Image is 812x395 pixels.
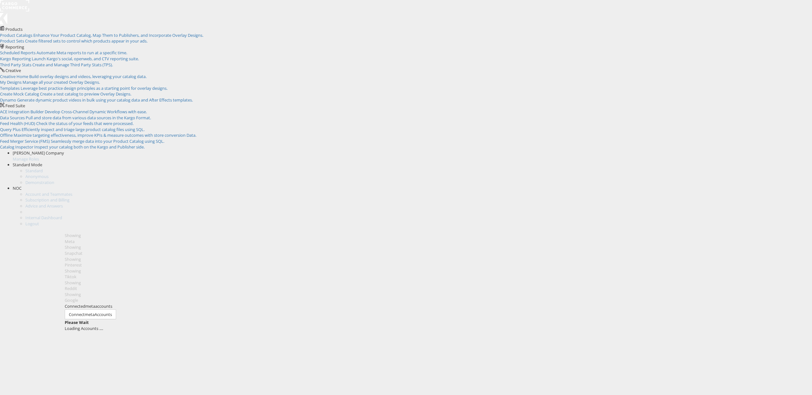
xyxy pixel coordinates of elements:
[32,56,139,62] span: Launch Kargo's social, openweb, and CTV reporting suite.
[25,168,43,174] a: Standard
[17,97,193,103] span: Generate dynamic product videos in bulk using your catalog data and After Effects templates.
[13,156,39,162] a: Manage Roles
[65,280,808,286] div: Showing
[34,144,145,150] span: Inspect your catalog both on the Kargo and Publisher side.
[65,274,808,280] div: Tiktok
[25,191,72,197] a: Account and Teammates
[5,103,25,109] span: Feed Suite
[13,162,42,168] span: Standard Mode
[85,312,95,317] span: meta
[36,50,127,56] span: Automate Meta reports to run at a specific time.
[51,138,164,144] span: Seamlessly merge data into your Product Catalog using SQL.
[25,203,63,209] a: Advice and Answers
[22,127,145,132] span: Efficiently inspect and triage large product catalog files using SQL.
[14,132,196,138] span: Maximize targeting effectiveness, improve KPIs & measure outcomes with store conversion Data.
[65,303,808,309] div: Connected accounts
[5,26,23,32] span: Products
[65,286,808,292] div: Reddit
[33,32,203,38] span: Enhance Your Product Catalog, Map Them to Publishers, and Incorporate Overlay Designs.
[40,91,131,97] span: Create a test catalog to preview Overlay Designs.
[29,74,147,79] span: Build overlay designs and videos, leveraging your catalog data.
[65,262,808,268] div: Pinterest
[65,309,116,320] button: ConnectmetaAccounts
[25,180,54,185] a: Demonstration
[65,268,808,274] div: Showing
[32,62,113,68] span: Create and Manage Third Party Stats (TPS).
[36,121,134,126] span: Check the status of your feeds that were processed.
[65,326,808,332] div: Loading Accounts ....
[23,79,100,85] span: Manage all your created Overlay Designs.
[65,250,808,256] div: Snapchat
[13,185,22,191] span: NOC
[65,292,808,298] div: Showing
[65,256,808,262] div: Showing
[65,244,808,250] div: Showing
[65,239,808,245] div: Meta
[45,109,147,115] span: Develop Cross-Channel Dynamic Workflows with ease.
[25,215,62,221] a: Internal Dashboard
[5,44,24,50] span: Reporting
[65,233,808,239] div: Showing
[25,221,39,227] a: Logout
[13,150,64,156] span: [PERSON_NAME] Company
[85,303,95,309] span: meta
[65,319,89,325] strong: Please Wait
[25,197,69,203] a: Subscription and Billing
[5,68,21,73] span: Creative
[26,115,151,121] span: Pull and store data from various data sources in the Kargo Format.
[65,297,808,303] div: Google
[25,38,147,44] span: Create filtered sets to control which products appear in your ads.
[25,174,49,179] a: Anonymous
[21,85,167,91] span: Leverage best practice design principles as a starting point for overlay designs.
